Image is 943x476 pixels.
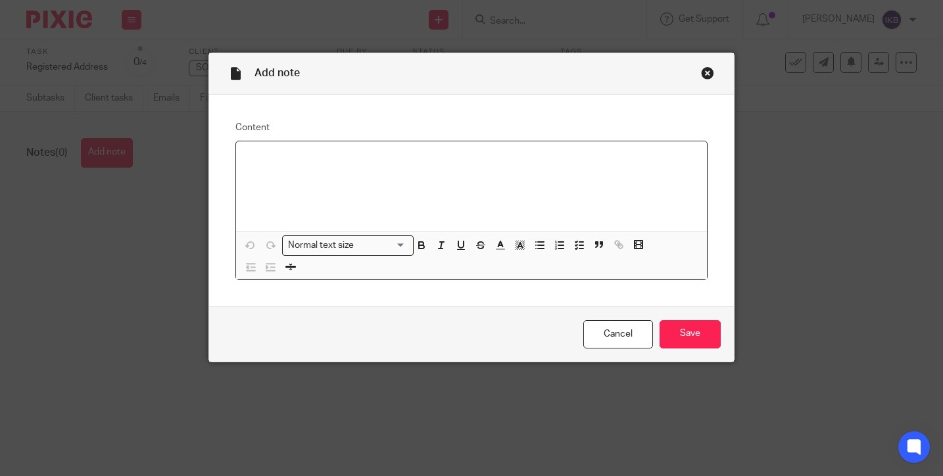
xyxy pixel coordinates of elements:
a: Cancel [583,320,653,348]
div: Close this dialog window [701,66,714,80]
input: Save [660,320,721,348]
span: Normal text size [285,239,357,252]
div: Search for option [282,235,414,256]
input: Search for option [358,239,406,252]
label: Content [235,121,708,134]
span: Add note [254,68,300,78]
